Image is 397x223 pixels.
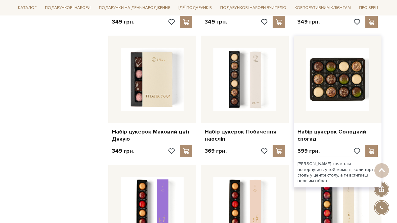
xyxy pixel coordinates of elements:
a: Набір цукерок Солодкий спогад [297,128,378,143]
p: 599 грн. [297,147,320,155]
div: [PERSON_NAME] хочеться повернутись у той момент, коли торт стоїть у центрі столу, а ти встигаєш п... [294,157,381,187]
a: Каталог [16,3,39,13]
a: Набір цукерок Маковий цвіт Дякую [112,128,192,143]
p: 369 грн. [205,147,227,155]
a: Подарункові набори Вчителю [218,2,289,13]
p: 349 грн. [112,147,134,155]
p: 349 грн. [112,18,134,25]
a: Подарунки на День народження [96,3,173,13]
p: 349 грн. [297,18,320,25]
a: Про Spell [357,3,381,13]
p: 349 грн. [205,18,227,25]
a: Ідеї подарунків [176,3,214,13]
a: Корпоративним клієнтам [292,3,353,13]
img: Набір цукерок Солодкий спогад [306,48,369,111]
a: Набір цукерок Побачення наосліп [205,128,285,143]
a: Подарункові набори [42,3,93,13]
